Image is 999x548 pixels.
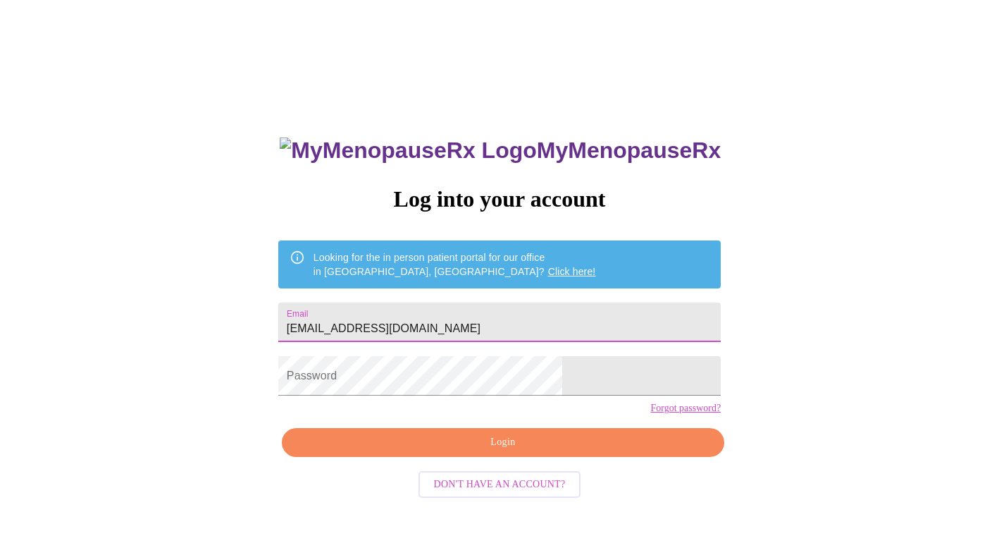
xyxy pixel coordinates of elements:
[314,245,596,284] div: Looking for the in person patient portal for our office in [GEOGRAPHIC_DATA], [GEOGRAPHIC_DATA]?
[415,477,585,489] a: Don't have an account?
[278,186,721,212] h3: Log into your account
[298,434,708,451] span: Login
[418,471,581,499] button: Don't have an account?
[548,266,596,277] a: Click here!
[282,428,724,457] button: Login
[280,138,721,164] h3: MyMenopauseRx
[650,403,721,414] a: Forgot password?
[280,138,536,164] img: MyMenopauseRx Logo
[434,476,566,494] span: Don't have an account?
